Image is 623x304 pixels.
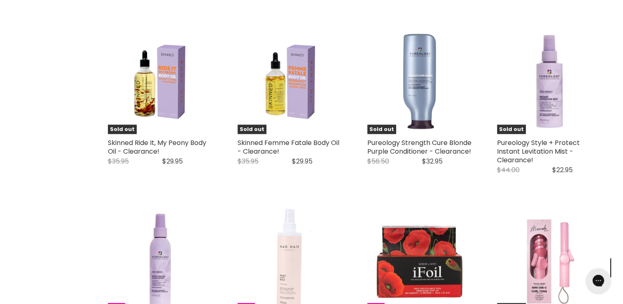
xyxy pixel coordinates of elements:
img: Skinned Femme Fatale Body Oil - Clearance! [250,29,329,134]
span: $35.95 [108,157,129,166]
span: $44.00 [497,165,520,175]
a: Skinned Ride It, My Peony Body Oil - Clearance! [108,138,206,156]
iframe: Gorgias live chat messenger [582,265,615,296]
span: $32.95 [422,157,443,166]
img: Pureology Strength Cure Blonde Purple Conditioner - Clearance! [367,29,472,134]
a: Skinned Femme Fatale Body Oil - Clearance! [238,138,339,156]
span: $22.95 [552,165,573,175]
a: Skinned Femme Fatale Body Oil - Clearance! Sold out [238,29,343,134]
span: $29.95 [162,157,183,166]
span: $35.95 [238,157,259,166]
a: Pureology Strength Cure Blonde Purple Conditioner - Clearance! [367,138,471,156]
img: Pureology Style + Protect Instant Levitation Mist - Clearance! [497,29,602,134]
span: Sold out [367,125,396,134]
img: Skinned Ride It, My Peony Body Oil - Clearance! [121,29,199,134]
a: Pureology Style + Protect Instant Levitation Mist - Clearance! [497,138,580,165]
span: $56.50 [367,157,389,166]
span: Sold out [238,125,266,134]
a: Pureology Style + Protect Instant Levitation Mist - Clearance! Sold out [497,29,602,134]
span: Sold out [108,125,137,134]
span: $29.95 [292,157,313,166]
a: Skinned Ride It, My Peony Body Oil - Clearance! Sold out [108,29,213,134]
a: Pureology Strength Cure Blonde Purple Conditioner - Clearance! Sold out [367,29,472,134]
span: Sold out [497,125,526,134]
